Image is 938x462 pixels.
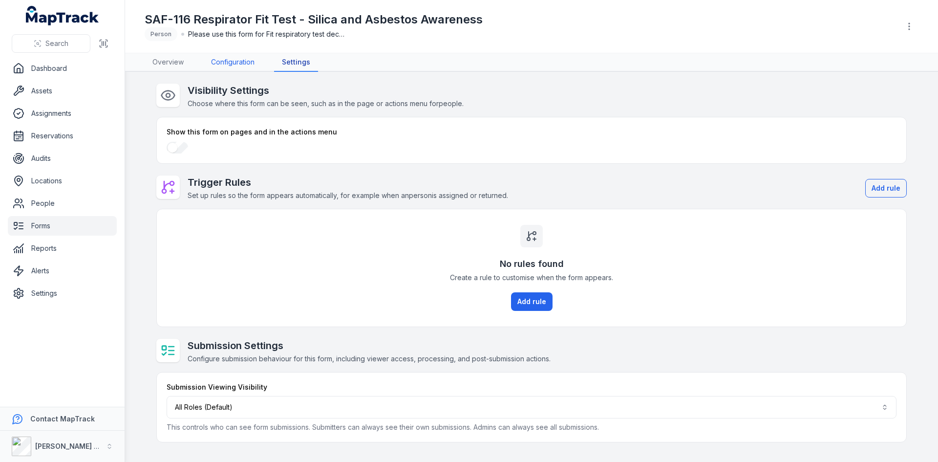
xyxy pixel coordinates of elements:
a: Audits [8,149,117,168]
span: Set up rules so the form appears automatically, for example when an person is assigned or returned. [188,191,508,199]
a: Reports [8,239,117,258]
a: Locations [8,171,117,191]
h2: Trigger Rules [188,176,508,189]
a: Forms [8,216,117,236]
a: Settings [8,284,117,303]
a: Configuration [203,53,262,72]
a: People [8,194,117,213]
input: :r7ij:-form-item-label [167,142,188,154]
a: Overview [145,53,192,72]
button: All Roles (Default) [167,396,896,418]
button: Add rule [865,179,907,198]
label: Show this form on pages and in the actions menu [167,127,337,137]
label: Submission Viewing Visibility [167,382,267,392]
a: MapTrack [26,6,99,25]
a: Settings [274,53,318,72]
a: Assets [8,81,117,101]
span: Please use this form for Fit respiratory test declaration [188,29,344,39]
h3: No rules found [500,257,564,271]
h2: Visibility Settings [188,84,464,97]
span: Search [45,39,68,48]
span: Create a rule to customise when the form appears. [450,273,613,283]
a: Reservations [8,126,117,146]
a: Dashboard [8,59,117,78]
button: Add rule [511,292,553,311]
p: This controls who can see form submissions. Submitters can always see their own submissions. Admi... [167,422,896,432]
button: Search [12,34,90,53]
h2: Submission Settings [188,339,551,352]
span: Configure submission behaviour for this form, including viewer access, processing, and post-submi... [188,354,551,363]
div: Person [145,27,177,41]
h1: SAF-116 Respirator Fit Test - Silica and Asbestos Awareness [145,12,483,27]
span: Choose where this form can be seen, such as in the page or actions menu for people . [188,99,464,108]
a: Alerts [8,261,117,281]
strong: Contact MapTrack [30,415,95,423]
a: Assignments [8,104,117,123]
strong: [PERSON_NAME] Group [35,442,115,450]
